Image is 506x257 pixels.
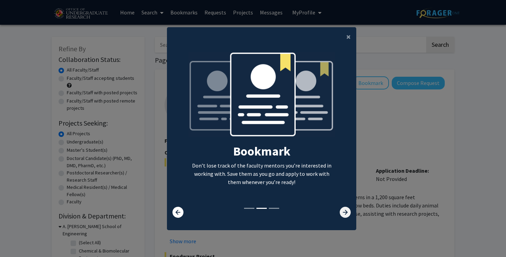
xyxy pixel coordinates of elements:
[341,27,356,46] button: Close
[188,52,335,144] img: bookmark
[188,161,335,186] p: Don’t lose track of the faculty mentors you’re interested in working with. Save them as you go an...
[5,226,29,252] iframe: Chat
[346,31,351,42] span: ×
[188,144,335,159] h2: Bookmark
